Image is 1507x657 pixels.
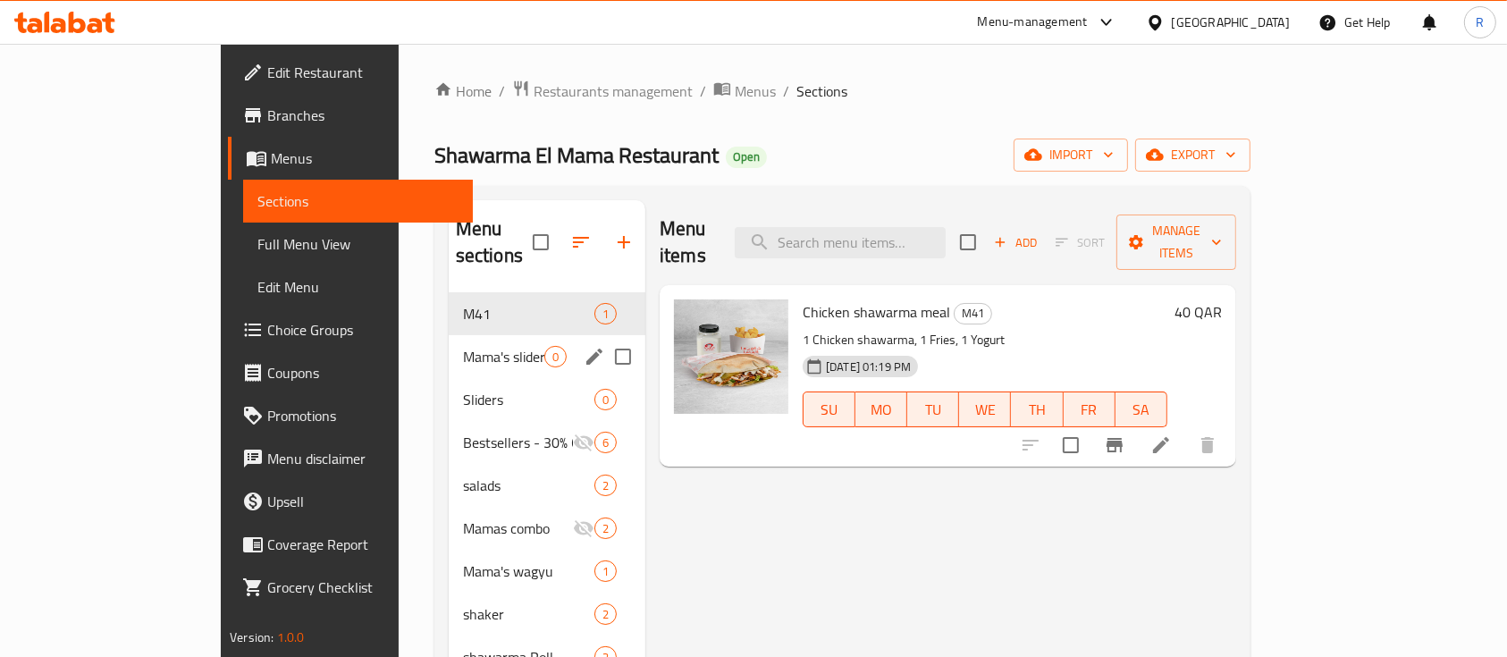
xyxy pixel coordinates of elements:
[267,405,459,426] span: Promotions
[955,303,991,324] span: M41
[954,303,992,324] div: M41
[1149,144,1236,166] span: export
[594,603,617,625] div: items
[1172,13,1290,32] div: [GEOGRAPHIC_DATA]
[267,105,459,126] span: Branches
[1131,220,1222,265] span: Manage items
[434,80,1250,103] nav: breadcrumb
[803,392,855,427] button: SU
[602,221,645,264] button: Add section
[595,606,616,623] span: 2
[545,349,566,366] span: 0
[267,362,459,383] span: Coupons
[267,491,459,512] span: Upsell
[1123,397,1160,423] span: SA
[783,80,789,102] li: /
[267,448,459,469] span: Menu disclaimer
[1174,299,1222,324] h6: 40 QAR
[594,475,617,496] div: items
[595,520,616,537] span: 2
[230,626,274,649] span: Version:
[463,475,594,496] span: salads
[595,392,616,409] span: 0
[595,434,616,451] span: 6
[1071,397,1108,423] span: FR
[1028,144,1114,166] span: import
[594,518,617,539] div: items
[449,421,645,464] div: Bestsellers - 30% Off On Selected Items6
[819,358,918,375] span: [DATE] 01:19 PM
[228,523,473,566] a: Coverage Report
[573,518,594,539] svg: Inactive section
[267,534,459,555] span: Coverage Report
[573,432,594,453] svg: Inactive section
[228,351,473,394] a: Coupons
[914,397,952,423] span: TU
[978,12,1088,33] div: Menu-management
[449,550,645,593] div: Mama's wagyu1
[959,392,1011,427] button: WE
[803,299,950,325] span: Chicken shawarma meal
[449,464,645,507] div: salads2
[713,80,776,103] a: Menus
[803,329,1167,351] p: 1 Chicken shawarma, 1 Fries, 1 Yogurt
[1186,424,1229,467] button: delete
[796,80,847,102] span: Sections
[257,233,459,255] span: Full Menu View
[228,137,473,180] a: Menus
[811,397,848,423] span: SU
[594,389,617,410] div: items
[534,80,693,102] span: Restaurants management
[267,319,459,341] span: Choice Groups
[499,80,505,102] li: /
[463,518,573,539] span: Mamas combo
[735,80,776,102] span: Menus
[595,477,616,494] span: 2
[434,135,719,175] span: Shawarma El Mama Restaurant
[1135,139,1250,172] button: export
[449,335,645,378] div: Mama's sliders0edit
[1064,392,1116,427] button: FR
[594,560,617,582] div: items
[456,215,533,269] h2: Menu sections
[228,437,473,480] a: Menu disclaimer
[1018,397,1056,423] span: TH
[257,190,459,212] span: Sections
[267,62,459,83] span: Edit Restaurant
[726,149,767,164] span: Open
[595,563,616,580] span: 1
[271,147,459,169] span: Menus
[987,229,1044,257] span: Add item
[735,227,946,258] input: search
[228,394,473,437] a: Promotions
[277,626,305,649] span: 1.0.0
[228,94,473,137] a: Branches
[243,180,473,223] a: Sections
[1052,426,1090,464] span: Select to update
[1044,229,1116,257] span: Select section first
[228,51,473,94] a: Edit Restaurant
[228,566,473,609] a: Grocery Checklist
[228,480,473,523] a: Upsell
[544,346,567,367] div: items
[463,432,573,453] div: Bestsellers - 30% Off On Selected Items
[463,603,594,625] div: shaker
[594,432,617,453] div: items
[1093,424,1136,467] button: Branch-specific-item
[726,147,767,168] div: Open
[907,392,959,427] button: TU
[855,392,907,427] button: MO
[966,397,1004,423] span: WE
[449,378,645,421] div: Sliders0
[1014,139,1128,172] button: import
[700,80,706,102] li: /
[863,397,900,423] span: MO
[243,223,473,265] a: Full Menu View
[257,276,459,298] span: Edit Menu
[1150,434,1172,456] a: Edit menu item
[595,306,616,323] span: 1
[1011,392,1063,427] button: TH
[987,229,1044,257] button: Add
[581,343,608,370] button: edit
